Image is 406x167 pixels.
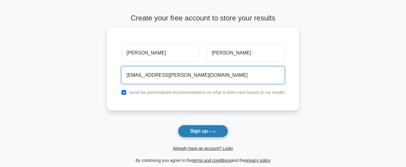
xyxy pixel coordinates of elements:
[207,44,285,62] input: Last name
[103,157,303,164] div: By continuing you agree to the and the
[121,44,199,62] input: First name
[129,90,285,95] label: Send me personalized recommendations on what to learn next based on my results
[173,146,233,151] a: Already have an account? Login
[245,158,270,163] a: privacy policy
[178,125,228,138] button: Sign up
[107,14,299,23] h4: Create your free account to store your results
[192,158,231,163] a: terms and conditions
[121,66,285,84] input: Email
